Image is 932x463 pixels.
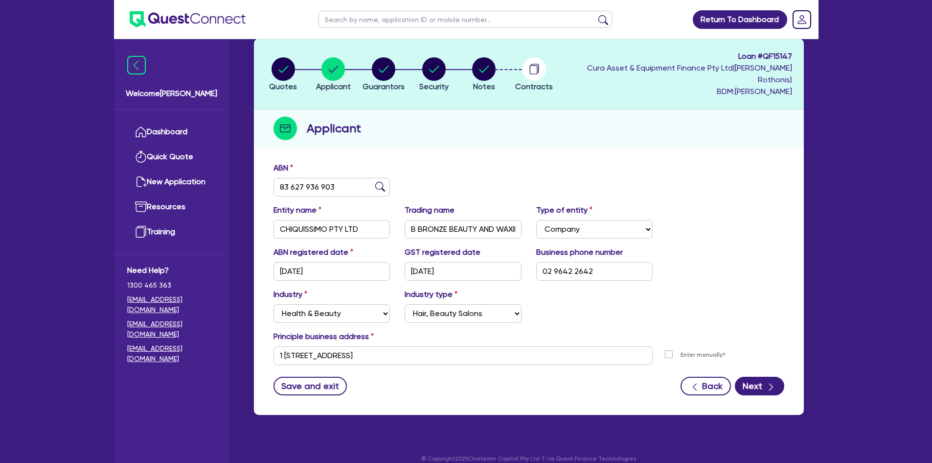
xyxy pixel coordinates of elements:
[515,82,553,91] span: Contracts
[316,57,351,93] button: Applicant
[273,331,374,342] label: Principle business address
[269,57,297,93] button: Quotes
[127,145,216,170] a: Quick Quote
[127,280,216,291] span: 1300 465 363
[127,170,216,195] a: New Application
[681,377,731,395] button: Back
[273,117,297,140] img: step-icon
[127,120,216,145] a: Dashboard
[316,82,351,91] span: Applicant
[536,204,592,216] label: Type of entity
[363,82,405,91] span: Guarantors
[127,265,216,276] span: Need Help?
[127,319,216,340] a: [EMAIL_ADDRESS][DOMAIN_NAME]
[735,377,784,395] button: Next
[273,162,293,174] label: ABN
[130,11,246,27] img: quest-connect-logo-blue
[307,120,361,137] h2: Applicant
[405,262,522,281] input: DD / MM / YYYY
[135,201,147,213] img: resources
[127,294,216,315] a: [EMAIL_ADDRESS][DOMAIN_NAME]
[419,82,449,91] span: Security
[273,377,347,395] button: Save and exit
[473,82,495,91] span: Notes
[405,204,455,216] label: Trading name
[247,454,811,463] p: © Copyright 2025 Oneteam Capital Pty Ltd T/as Quest Finance Technologies
[127,343,216,364] a: [EMAIL_ADDRESS][DOMAIN_NAME]
[127,56,146,74] img: icon-menu-close
[562,50,792,62] span: Loan # QF15147
[273,246,353,258] label: ABN registered date
[472,57,496,93] button: Notes
[135,226,147,238] img: training
[135,151,147,163] img: quick-quote
[681,350,726,360] label: Enter manually?
[536,246,623,258] label: Business phone number
[419,57,449,93] button: Security
[273,204,321,216] label: Entity name
[127,219,216,244] a: Training
[562,86,792,97] span: BDM: [PERSON_NAME]
[375,182,385,192] img: abn-lookup icon
[273,262,390,281] input: DD / MM / YYYY
[693,10,787,29] a: Return To Dashboard
[135,176,147,188] img: new-application
[405,246,480,258] label: GST registered date
[515,57,553,93] button: Contracts
[362,57,405,93] button: Guarantors
[318,11,612,28] input: Search by name, application ID or mobile number...
[126,88,217,99] span: Welcome [PERSON_NAME]
[127,195,216,219] a: Resources
[789,7,815,32] a: Dropdown toggle
[269,82,297,91] span: Quotes
[273,289,307,300] label: Industry
[405,289,457,300] label: Industry type
[587,63,792,84] span: Cura Asset & Equipment Finance Pty Ltd ( [PERSON_NAME] Rothonis )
